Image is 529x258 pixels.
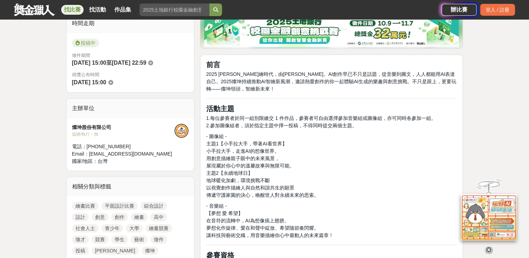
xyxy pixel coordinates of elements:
[72,39,99,47] span: 投稿中
[72,124,175,131] div: 燦坤股份有限公司
[86,5,109,15] a: 找活動
[206,61,220,69] strong: 前言
[206,225,319,231] span: 夢想化作旋律、愛在和聲中綻放、希望隨節奏閃耀。
[72,158,98,164] span: 國家/地區：
[72,246,89,255] a: 投稿
[206,134,227,139] span: - 圖像組 -
[150,235,167,244] a: 徵件
[206,210,243,216] span: 【夢想 愛 希望】
[72,79,106,85] span: [DATE] 15:00
[111,235,128,244] a: 學生
[206,148,279,154] span: 小手拉大手，走進AI的想像世界。
[206,163,294,169] span: 展現屬於你心中的溫馨故事與無限可能。
[131,213,148,221] a: 繪畫
[206,105,234,113] strong: 活動主題
[92,235,108,244] a: 競賽
[206,203,227,209] span: - 音樂組 -
[72,53,90,58] span: 徵件期間
[72,60,106,66] span: [DATE] 15:00
[206,115,436,121] span: 1.每位參賽者於同一組別限繳交 1 件作品，參賽者可自由選擇參加音樂組或圖像組，亦可同時各參加一組。
[140,3,209,16] input: 2025土地銀行校園金融創意挑戰賽：從你出發 開啟智慧金融新頁
[142,246,158,255] a: 燦坤
[112,60,146,66] span: [DATE] 22:59
[101,202,138,210] a: 平面設計比賽
[92,213,108,221] a: 創意
[145,224,172,232] a: 繪畫競賽
[461,194,517,241] img: d2146d9a-e6f6-4337-9592-8cefde37ba6b.png
[66,99,194,118] div: 主辦單位
[72,224,99,232] a: 社會人士
[72,131,175,137] div: 協辦/執行： 無
[106,60,112,66] span: 至
[206,178,270,183] span: 地球暖化加劇，環境挑戰不斷
[150,213,167,221] a: 高中
[66,14,194,33] div: 時間走期
[206,123,357,128] span: 2.參加圖像組者，須於指定主題中擇一投稿，不得同時提交兩個主題。
[72,143,175,150] div: 電話： [PHONE_NUMBER]
[131,235,148,244] a: 藝術
[206,71,456,92] span: 2025 [PERSON_NAME]繪時代，由[PERSON_NAME]。AI創作早已不只是話題，從音樂到圖文，人人都能用AI表達自己。2025燦坤持續推動AI智繪新風潮，邀請熱愛創作的你一起體...
[92,246,139,255] a: [PERSON_NAME]
[204,15,459,47] img: d20b4788-230c-4a26-8bab-6e291685a538.png
[72,235,89,244] a: 徵才
[61,5,84,15] a: 找比賽
[480,4,515,16] div: 登入 / 註冊
[101,224,123,232] a: 青少年
[141,202,167,210] a: 綜合設計
[98,158,107,164] span: 台灣
[72,202,99,210] a: 繪畫比賽
[206,185,294,191] span: 以視覺創作描繪人與自然和諧共生的願景
[112,5,134,15] a: 作品集
[72,150,175,158] div: Email： [EMAIL_ADDRESS][DOMAIN_NAME]
[206,156,279,161] span: 用創意描繪親子眼中的未來風景，
[206,192,319,198] span: 傳遞守護家園的決心，喚醒世人對永續未來的思索。
[66,177,194,196] div: 相關分類與標籤
[72,71,189,78] span: 得獎公布時間
[72,213,89,221] a: 設計
[206,170,253,176] span: 主題2【永續地球日】
[442,4,477,16] a: 辦比賽
[126,224,143,232] a: 大學
[206,232,333,238] span: 讓科技與藝術交織，用音樂描繪你心中最動人的未來篇章！
[111,213,128,221] a: 創作
[206,141,287,146] span: 主題1【小手拉大手，帶著AI看世界】
[206,218,289,223] span: 在音符的流轉中，AI為想像插上翅膀。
